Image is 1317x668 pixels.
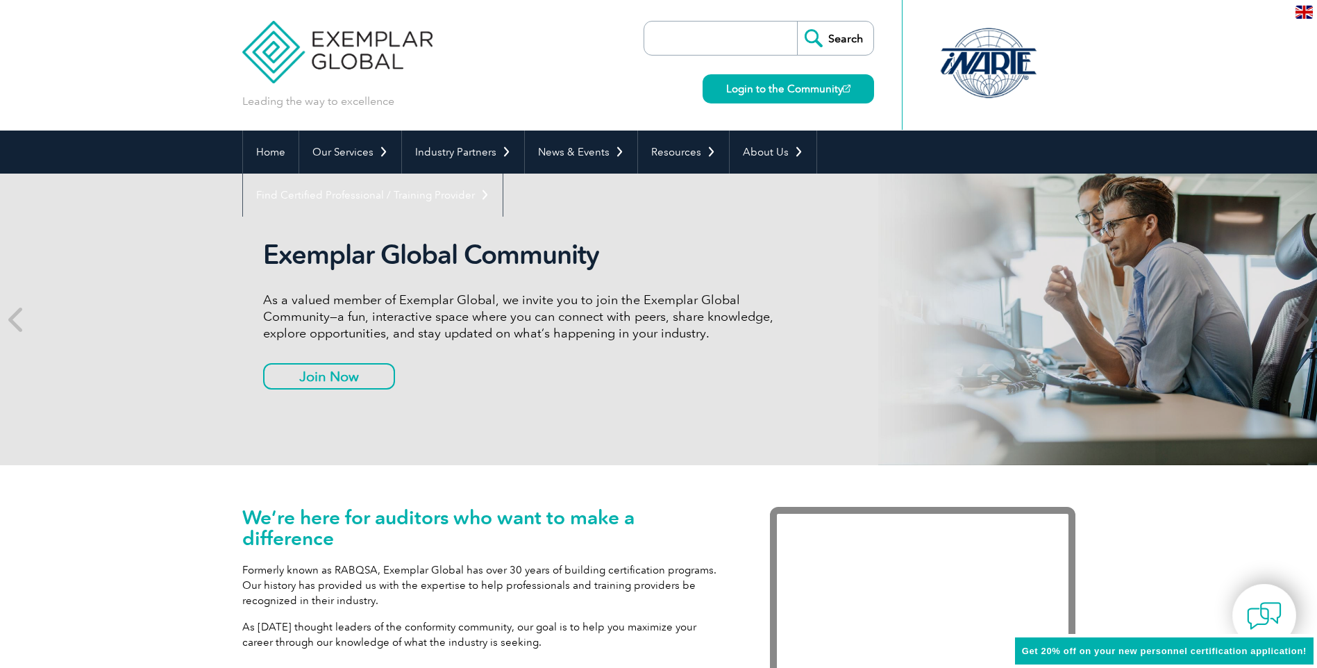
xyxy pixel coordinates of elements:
input: Search [797,22,873,55]
h1: We’re here for auditors who want to make a difference [242,507,728,549]
img: contact-chat.png [1247,599,1282,633]
h2: Exemplar Global Community [263,239,784,271]
img: en [1295,6,1313,19]
a: About Us [730,131,816,174]
a: Login to the Community [703,74,874,103]
p: As [DATE] thought leaders of the conformity community, our goal is to help you maximize your care... [242,619,728,650]
p: Leading the way to excellence [242,94,394,109]
a: Find Certified Professional / Training Provider [243,174,503,217]
a: Home [243,131,299,174]
img: open_square.png [843,85,850,92]
p: Formerly known as RABQSA, Exemplar Global has over 30 years of building certification programs. O... [242,562,728,608]
a: Resources [638,131,729,174]
p: As a valued member of Exemplar Global, we invite you to join the Exemplar Global Community—a fun,... [263,292,784,342]
span: Get 20% off on your new personnel certification application! [1022,646,1307,656]
a: Join Now [263,363,395,390]
a: News & Events [525,131,637,174]
a: Our Services [299,131,401,174]
a: Industry Partners [402,131,524,174]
